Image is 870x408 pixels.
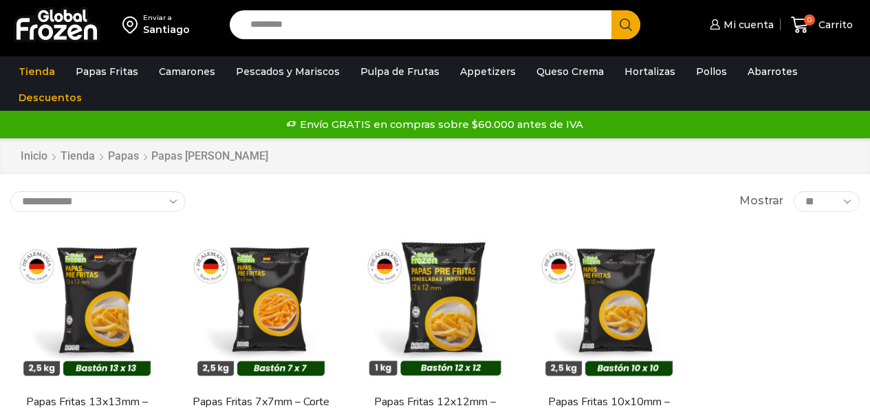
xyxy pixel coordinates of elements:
div: Enviar a [143,13,190,23]
span: Mostrar [739,193,783,209]
a: Pulpa de Frutas [354,58,446,85]
a: Papas Fritas [69,58,145,85]
img: address-field-icon.svg [122,13,143,36]
a: Camarones [152,58,222,85]
a: Papas [107,149,140,164]
nav: Breadcrumb [20,149,268,164]
span: Mi cuenta [720,18,774,32]
button: Search button [611,10,640,39]
span: 0 [804,14,815,25]
a: 0 Carrito [787,9,856,41]
a: Appetizers [453,58,523,85]
a: Queso Crema [530,58,611,85]
a: Mi cuenta [706,11,774,39]
a: Hortalizas [618,58,682,85]
a: Descuentos [12,85,89,111]
select: Pedido de la tienda [10,191,186,212]
a: Abarrotes [741,58,805,85]
h1: Papas [PERSON_NAME] [151,149,268,162]
a: Inicio [20,149,48,164]
a: Pescados y Mariscos [229,58,347,85]
span: Carrito [815,18,853,32]
div: Santiago [143,23,190,36]
a: Tienda [60,149,96,164]
a: Tienda [12,58,62,85]
a: Pollos [689,58,734,85]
